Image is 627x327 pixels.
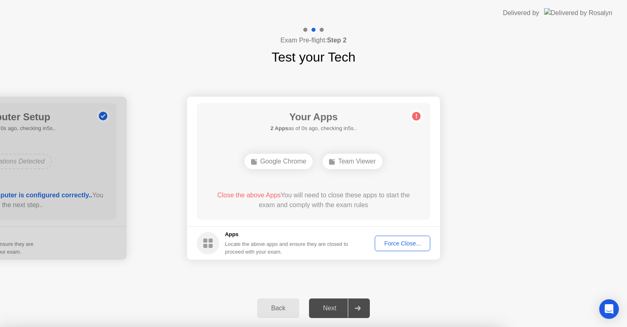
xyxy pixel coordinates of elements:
[271,47,356,67] h1: Test your Tech
[544,8,612,18] img: Delivered by Rosalyn
[378,240,427,247] div: Force Close...
[503,8,539,18] div: Delivered by
[217,192,281,199] span: Close the above Apps
[245,154,313,169] div: Google Chrome
[225,240,349,256] div: Locate the above apps and ensure they are closed to proceed with your exam.
[599,299,619,319] div: Open Intercom Messenger
[260,305,297,312] div: Back
[209,190,419,210] div: You will need to close these apps to start the exam and comply with the exam rules
[327,37,347,44] b: Step 2
[225,230,349,239] h5: Apps
[280,35,347,45] h4: Exam Pre-flight:
[311,305,348,312] div: Next
[322,154,382,169] div: Team Viewer
[270,124,356,133] h5: as of 0s ago, checking in5s..
[270,125,288,131] b: 2 Apps
[270,110,356,124] h1: Your Apps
